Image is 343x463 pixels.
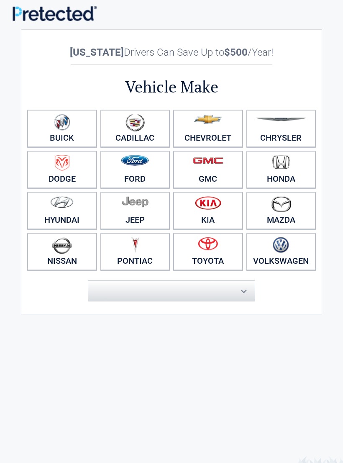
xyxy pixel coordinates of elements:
img: honda [272,155,290,170]
img: mazda [271,196,292,212]
img: pontiac [131,237,139,253]
img: dodge [55,155,69,171]
img: chrysler [256,118,307,121]
img: cadillac [125,114,145,131]
a: Buick [27,110,97,147]
a: Volkswagen [246,233,316,270]
a: Kia [173,192,243,229]
a: Nissan [27,233,97,270]
img: toyota [198,237,218,250]
a: Chrysler [246,110,316,147]
a: Hyundai [27,192,97,229]
img: gmc [193,157,223,164]
a: Cadillac [100,110,170,147]
h2: Drivers Can Save Up to /Year [26,46,317,58]
a: Chevrolet [173,110,243,147]
b: $500 [224,46,248,58]
img: buick [54,114,70,131]
a: GMC [173,151,243,188]
img: volkswagen [273,237,289,253]
a: Ford [100,151,170,188]
a: Pontiac [100,233,170,270]
img: Main Logo [13,6,97,21]
img: hyundai [50,196,74,208]
a: Honda [246,151,316,188]
img: chevrolet [194,115,222,124]
img: nissan [52,237,72,254]
a: Mazda [246,192,316,229]
a: Jeep [100,192,170,229]
img: kia [195,196,221,210]
b: [US_STATE] [70,46,124,58]
h2: Vehicle Make [26,76,317,98]
img: ford [121,155,149,166]
img: jeep [122,196,148,208]
a: Toyota [173,233,243,270]
a: Dodge [27,151,97,188]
